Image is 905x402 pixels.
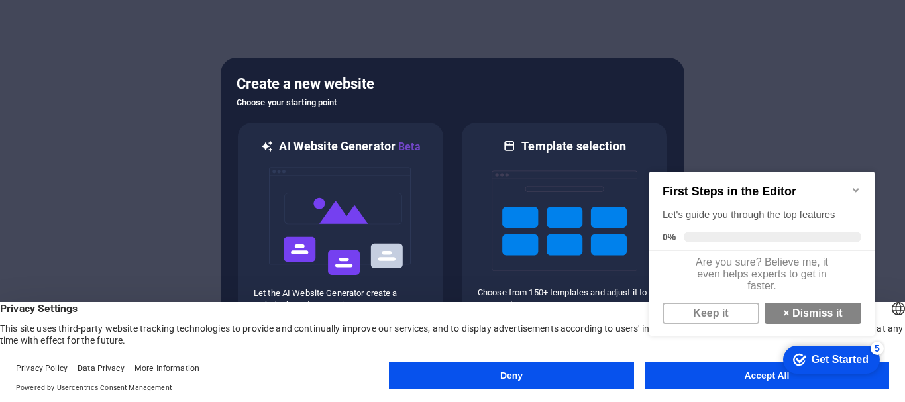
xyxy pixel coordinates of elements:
[19,148,115,170] a: Keep it
[121,148,217,170] a: × Dismiss it
[237,74,668,95] h5: Create a new website
[5,97,231,143] div: Are you sure? Believe me, it even helps experts to get in faster.
[460,121,668,328] div: Template selectionChoose from 150+ templates and adjust it to you needs.
[254,287,427,311] p: Let the AI Website Generator create a website based on your input.
[19,54,217,68] div: Let's guide you through the top features
[207,30,217,41] div: Minimize checklist
[279,138,420,155] h6: AI Website Generator
[19,30,217,44] h2: First Steps in the Editor
[478,287,651,311] p: Choose from 150+ templates and adjust it to you needs.
[396,140,421,153] span: Beta
[139,191,236,219] div: Get Started 5 items remaining, 0% complete
[139,153,145,164] strong: ×
[168,199,225,211] div: Get Started
[19,77,40,88] span: 0%
[227,187,240,201] div: 5
[268,155,413,287] img: ai
[521,138,625,154] h6: Template selection
[237,121,445,328] div: AI Website GeneratorBetaaiLet the AI Website Generator create a website based on your input.
[237,95,668,111] h6: Choose your starting point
